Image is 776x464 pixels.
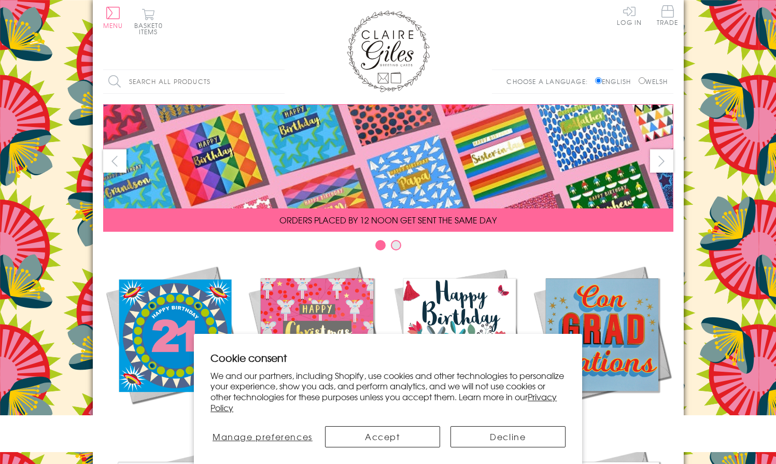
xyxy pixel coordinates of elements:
[103,21,123,30] span: Menu
[103,240,673,256] div: Carousel Pagination
[103,263,246,426] a: New Releases
[134,8,163,35] button: Basket0 items
[279,214,497,226] span: ORDERS PLACED BY 12 NOON GET SENT THE SAME DAY
[140,414,208,426] span: New Releases
[246,263,388,426] a: Christmas
[617,5,642,25] a: Log In
[375,240,386,250] button: Carousel Page 1 (Current Slide)
[325,426,440,447] button: Accept
[595,77,602,84] input: English
[347,10,430,92] img: Claire Giles Greetings Cards
[213,430,313,443] span: Manage preferences
[575,414,629,426] span: Academic
[391,240,401,250] button: Carousel Page 2
[210,370,566,413] p: We and our partners, including Shopify, use cookies and other technologies to personalize your ex...
[450,426,566,447] button: Decline
[595,77,636,86] label: English
[139,21,163,36] span: 0 items
[657,5,679,25] span: Trade
[210,390,557,414] a: Privacy Policy
[103,7,123,29] button: Menu
[506,77,593,86] p: Choose a language:
[650,149,673,173] button: next
[639,77,645,84] input: Welsh
[210,426,314,447] button: Manage preferences
[274,70,285,93] input: Search
[657,5,679,27] a: Trade
[639,77,668,86] label: Welsh
[531,263,673,426] a: Academic
[103,70,285,93] input: Search all products
[388,263,531,426] a: Birthdays
[210,350,566,365] h2: Cookie consent
[103,149,126,173] button: prev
